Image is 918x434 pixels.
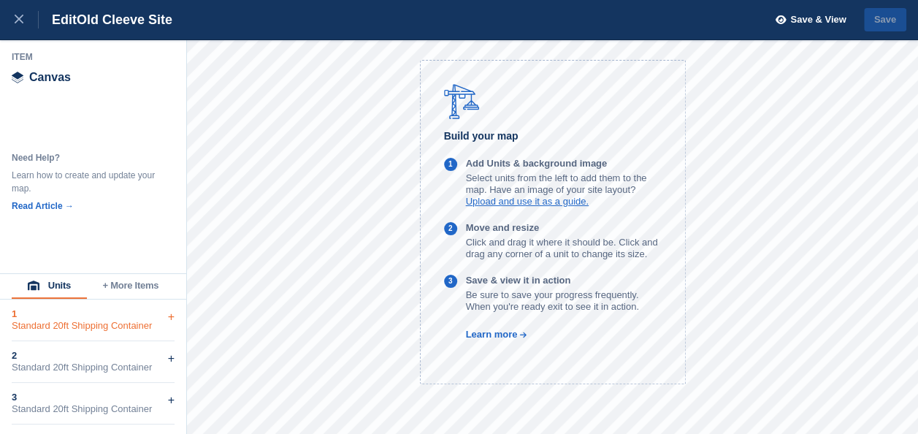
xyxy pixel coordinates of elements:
div: Need Help? [12,151,158,164]
div: Learn how to create and update your map. [12,169,158,195]
a: Learn more [444,329,528,340]
button: + More Items [87,274,175,299]
div: 3Standard 20ft Shipping Container+ [12,383,175,425]
div: 3 [12,392,175,403]
div: 3 [448,275,453,288]
p: Click and drag it where it should be. Click and drag any corner of a unit to change its size. [466,237,662,260]
div: Edit Old Cleeve Site [39,11,172,28]
button: Save & View [768,8,846,32]
div: Item [12,51,175,63]
div: 2 [12,350,175,362]
span: Canvas [29,72,71,83]
button: Save [864,8,906,32]
p: Be sure to save your progress frequently. When you're ready exit to see it in action. [466,289,662,313]
h6: Build your map [444,128,662,145]
a: Upload and use it as a guide. [466,196,589,207]
p: Save & view it in action [466,275,662,286]
div: + [168,392,175,409]
div: 2 [448,223,453,235]
div: Standard 20ft Shipping Container [12,362,175,373]
div: + [168,350,175,368]
div: 1 [448,159,453,171]
a: Read Article → [12,201,74,211]
div: 1Standard 20ft Shipping Container+ [12,300,175,341]
div: Standard 20ft Shipping Container [12,320,175,332]
p: Select units from the left to add them to the map. Have an image of your site layout? [466,172,662,196]
p: Move and resize [466,222,662,234]
button: Units [12,274,87,299]
div: Standard 20ft Shipping Container [12,403,175,415]
img: canvas-icn.9d1aba5b.svg [12,72,23,83]
p: Add Units & background image [466,158,662,170]
div: + [168,308,175,326]
div: 2Standard 20ft Shipping Container+ [12,341,175,383]
span: Save & View [790,12,846,27]
div: 1 [12,308,175,320]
